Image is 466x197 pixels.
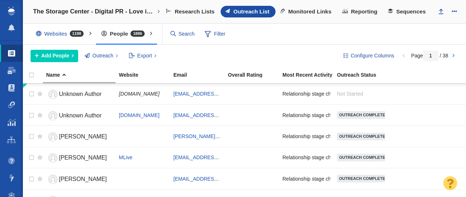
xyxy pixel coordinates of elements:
[46,109,112,122] a: Unknown Author
[46,72,118,79] a: Name
[168,28,198,40] input: Search
[339,50,398,62] button: Configure Columns
[337,72,391,77] div: Outreach Status
[351,52,394,60] span: Configure Columns
[46,173,112,186] a: [PERSON_NAME]
[119,72,173,77] div: Website
[228,72,282,79] a: Overall Rating
[173,72,227,79] a: Email
[119,112,160,118] a: [DOMAIN_NAME]
[338,6,383,17] a: Reporting
[41,52,69,60] span: Add People
[221,6,276,17] a: Outreach List
[173,72,227,77] div: Email
[201,27,230,41] span: Filter
[173,133,344,139] a: [PERSON_NAME][EMAIL_ADDRESS][PERSON_NAME][DOMAIN_NAME]
[173,91,260,97] a: [EMAIL_ADDRESS][DOMAIN_NAME]
[46,88,112,101] a: Unknown Author
[282,176,427,182] span: Relationship stage changed to: Attempting To Reach, 2 Attempts
[31,50,78,62] button: Add People
[282,154,425,161] span: Relationship stage changed to: Attempting To Reach, 1 Attempt
[173,154,260,160] a: [EMAIL_ADDRESS][DOMAIN_NAME]
[81,50,122,62] button: Outreach
[8,7,15,15] img: buzzstream_logo_iconsimple.png
[276,6,338,17] a: Monitored Links
[33,8,156,15] h4: The Storage Center - Digital PR - Love in the Time of Clutter
[125,50,161,62] button: Export
[282,112,427,118] span: Relationship stage changed to: Attempting To Reach, 3 Attempts
[92,52,113,60] span: Outreach
[351,8,378,15] span: Reporting
[119,72,173,79] a: Website
[46,72,118,77] div: Name
[161,6,221,17] a: Research Lists
[31,25,92,42] div: Websites
[282,91,409,97] span: Relationship stage changed to: Unsuccessful - No Reply
[59,133,107,140] span: [PERSON_NAME]
[233,8,269,15] span: Outreach List
[282,133,427,140] span: Relationship stage changed to: Attempting To Reach, 2 Attempts
[59,154,107,161] span: [PERSON_NAME]
[411,53,448,59] span: Page / 38
[173,112,260,118] a: [EMAIL_ADDRESS][DOMAIN_NAME]
[59,91,101,97] span: Unknown Author
[383,6,432,17] a: Sequences
[46,152,112,164] a: [PERSON_NAME]
[173,176,301,182] a: [EMAIL_ADDRESS][PERSON_NAME][DOMAIN_NAME]
[282,72,336,77] div: Most Recent Activity
[396,8,426,15] span: Sequences
[46,130,112,143] a: [PERSON_NAME]
[59,112,101,118] span: Unknown Author
[288,8,332,15] span: Monitored Links
[228,72,282,77] div: Overall Rating
[59,176,107,182] span: [PERSON_NAME]
[119,91,160,97] span: [DOMAIN_NAME]
[137,52,152,60] span: Export
[70,31,84,37] span: 1198
[119,154,132,160] a: MLive
[175,8,215,15] span: Research Lists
